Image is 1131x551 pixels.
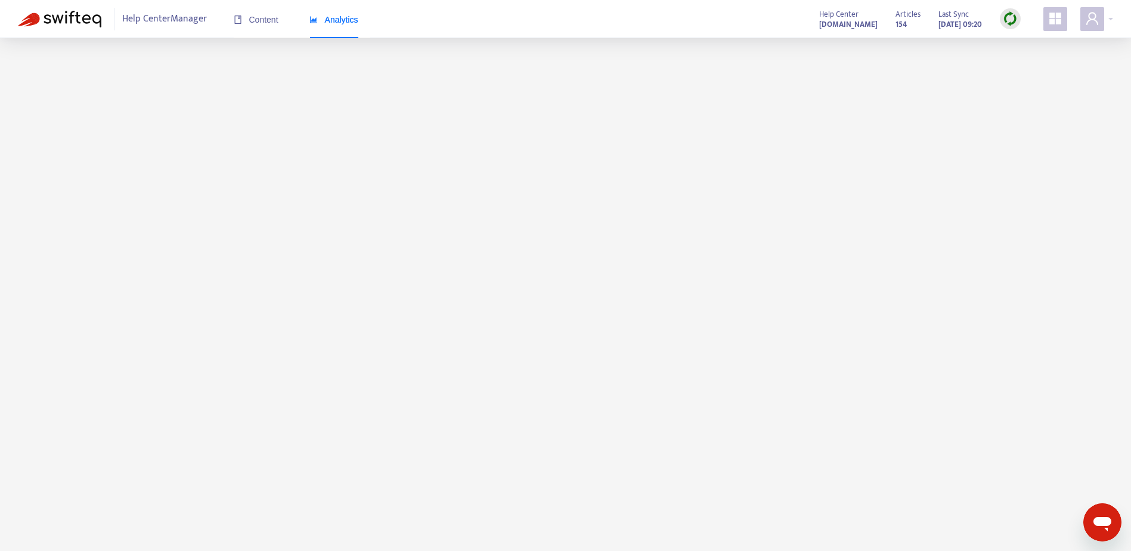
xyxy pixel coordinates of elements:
span: Help Center [819,8,859,21]
a: [DOMAIN_NAME] [819,17,878,31]
strong: [DOMAIN_NAME] [819,18,878,31]
span: area-chart [309,16,318,24]
span: Articles [895,8,921,21]
span: appstore [1048,11,1062,26]
img: sync.dc5367851b00ba804db3.png [1003,11,1018,26]
iframe: Button to launch messaging window [1083,503,1121,541]
strong: [DATE] 09:20 [938,18,982,31]
span: Content [234,15,278,24]
span: book [234,16,242,24]
span: Help Center Manager [122,8,207,30]
span: user [1085,11,1099,26]
span: Analytics [309,15,358,24]
strong: 154 [895,18,907,31]
span: Last Sync [938,8,969,21]
img: Swifteq [18,11,101,27]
